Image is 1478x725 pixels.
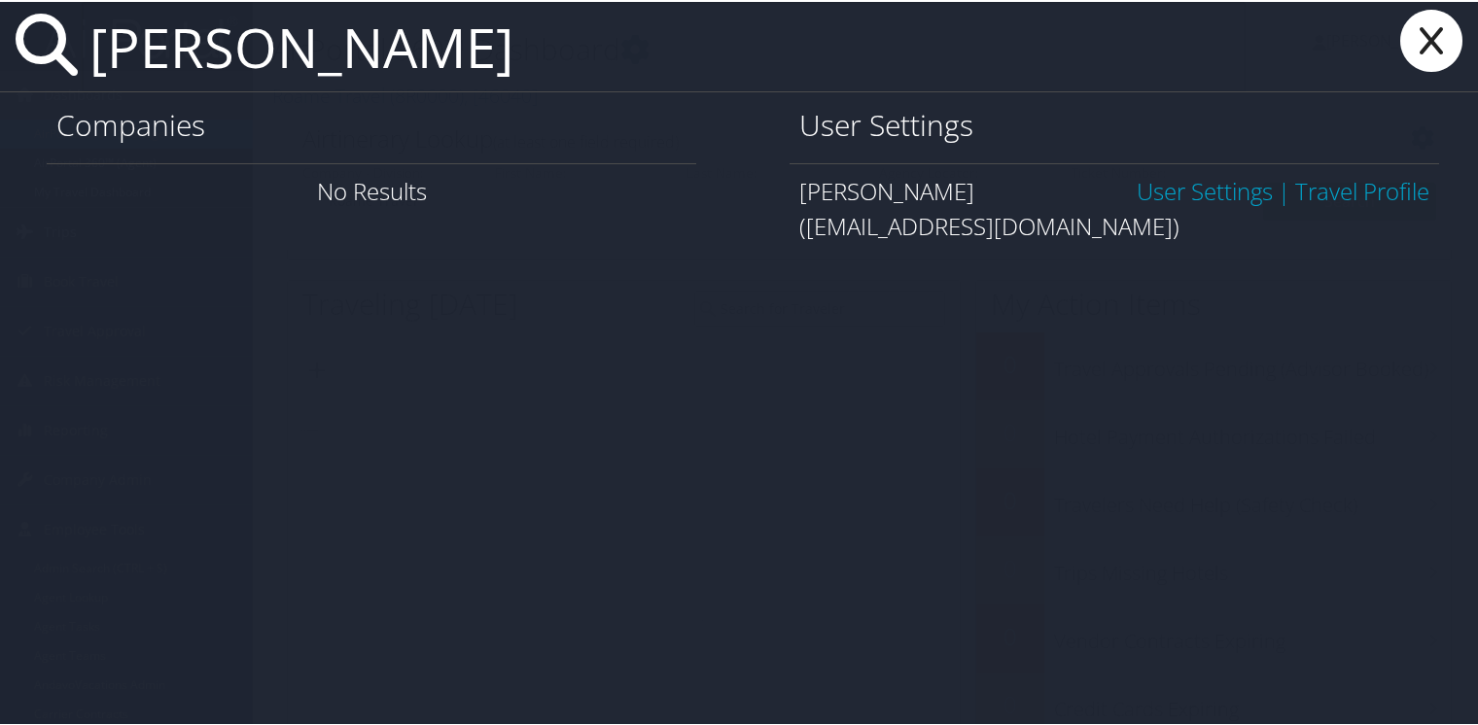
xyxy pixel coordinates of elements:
[1137,173,1273,205] a: User Settings
[56,103,686,144] h1: Companies
[47,161,696,217] div: No Results
[799,173,974,205] span: [PERSON_NAME]
[799,207,1429,242] div: ([EMAIL_ADDRESS][DOMAIN_NAME])
[1273,173,1295,205] span: |
[799,103,1429,144] h1: User Settings
[1295,173,1429,205] a: View OBT Profile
